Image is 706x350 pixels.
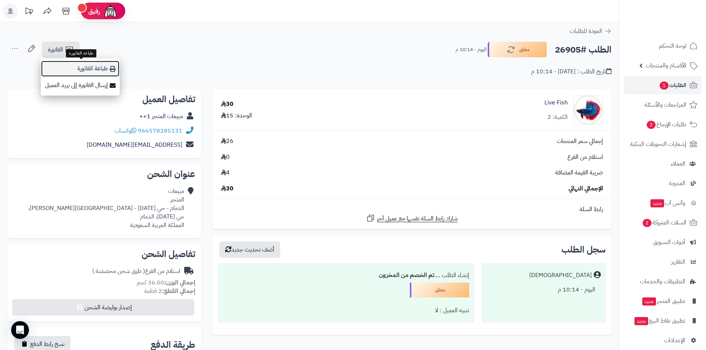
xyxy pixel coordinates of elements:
[634,316,685,326] span: تطبيق نقاط البيع
[624,253,702,271] a: التقارير
[87,140,182,149] a: [EMAIL_ADDRESS][DOMAIN_NAME]
[88,7,100,16] span: رفيق
[379,271,434,280] b: تم الخصم من المخزون
[624,292,702,310] a: تطبيق المتجرجديد
[223,268,469,283] div: إنشاء الطلب ....
[653,237,685,247] span: أدوات التسويق
[366,214,458,223] a: شارك رابط السلة نفسها مع عميل آخر
[28,187,184,229] div: مبيعات المتجر الدمام - حي [DATE] - [GEOGRAPHIC_DATA][PERSON_NAME]، حي [DATE]، الدمام المملكة العر...
[624,37,702,55] a: لوحة التحكم
[624,96,702,114] a: المراجعات والأسئلة
[150,340,195,349] h2: طريقة الدفع
[671,159,685,169] span: العملاء
[569,184,603,193] span: الإجمالي النهائي
[410,283,469,297] div: معلق
[659,81,669,90] span: 1
[138,126,182,135] a: 966578285131
[624,174,702,192] a: المدونة
[144,287,195,296] small: 2 قطعة
[644,100,686,110] span: المراجعات والأسئلة
[624,135,702,153] a: إشعارات التحويلات البنكية
[11,321,29,339] div: Open Intercom Messenger
[547,113,568,121] div: الكمية: 2
[624,194,702,212] a: وآتس آبجديد
[669,178,685,189] span: المدونة
[221,111,252,120] div: الوحدة: 15
[640,276,685,287] span: التطبيقات والخدمات
[13,95,195,104] h2: تفاصيل العميل
[529,271,592,280] div: [DEMOGRAPHIC_DATA]
[642,296,685,306] span: تطبيق المتجر
[664,335,685,346] span: الإعدادات
[659,80,686,90] span: الطلبات
[570,27,611,36] a: العودة للطلبات
[671,257,685,267] span: التقارير
[557,137,603,146] span: إجمالي سعر المنتجات
[103,4,118,19] img: ai-face.png
[642,219,652,227] span: 2
[12,299,194,316] button: إصدار بوليصة الشحن
[630,139,686,149] span: إشعارات التحويلات البنكية
[624,312,702,330] a: تطبيق نقاط البيعجديد
[139,112,183,121] a: مبيعات المتجر 1++
[646,119,686,130] span: طلبات الإرجاع
[92,267,180,276] div: استلام من الفرع
[162,287,195,296] strong: إجمالي القطع:
[221,100,233,109] div: 30
[487,283,601,297] div: اليوم - 10:14 م
[20,4,38,20] a: تحديثات المنصة
[624,155,702,173] a: العملاء
[544,99,568,107] a: Live Fish
[221,153,230,161] span: 0
[650,198,685,208] span: وآتس آب
[624,76,702,94] a: الطلبات1
[570,27,602,36] span: العودة للطلبات
[555,169,603,177] span: ضريبة القيمة المضافة
[555,42,611,57] h2: الطلب #26905
[115,126,136,135] a: واتساب
[221,137,233,146] span: 26
[656,6,699,21] img: logo-2.png
[215,205,609,214] div: رابط السلة
[634,317,648,325] span: جديد
[377,214,458,223] span: شارك رابط السلة نفسها مع عميل آخر
[30,340,64,349] span: نسخ رابط الدفع
[561,245,606,254] h3: سجل الطلب
[488,42,547,57] button: معلق
[92,267,145,276] span: ( طرق شحن مخصصة )
[41,77,120,94] a: إرسال الفاتورة إلى بريد العميل
[221,169,230,177] span: 4
[66,49,96,57] div: طباعة الفاتورة
[624,273,702,290] a: التطبيقات والخدمات
[221,184,233,193] span: 30
[646,60,686,71] span: الأقسام والمنتجات
[137,278,195,287] small: 36.00 كجم
[574,95,603,125] img: 1668693416-2844004-Center-1-90x90.jpg
[624,116,702,133] a: طلبات الإرجاع2
[624,214,702,231] a: السلات المتروكة2
[642,297,656,306] span: جديد
[659,41,686,51] span: لوحة التحكم
[642,217,686,228] span: السلات المتروكة
[624,331,702,349] a: الإعدادات
[567,153,603,161] span: استلام من الفرع
[164,278,195,287] strong: إجمالي الوزن:
[13,250,195,259] h2: تفاصيل الشحن
[13,170,195,179] h2: عنوان الشحن
[41,60,120,77] a: طباعة الفاتورة
[48,45,63,54] span: الفاتورة
[650,199,664,207] span: جديد
[624,233,702,251] a: أدوات التسويق
[646,120,656,129] span: 2
[531,67,611,76] div: تاريخ الطلب : [DATE] - 10:14 م
[455,46,487,53] small: اليوم - 10:14 م
[42,41,80,58] a: الفاتورة
[223,303,469,318] div: تنبيه العميل : لا
[219,241,280,258] button: أضف تحديث جديد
